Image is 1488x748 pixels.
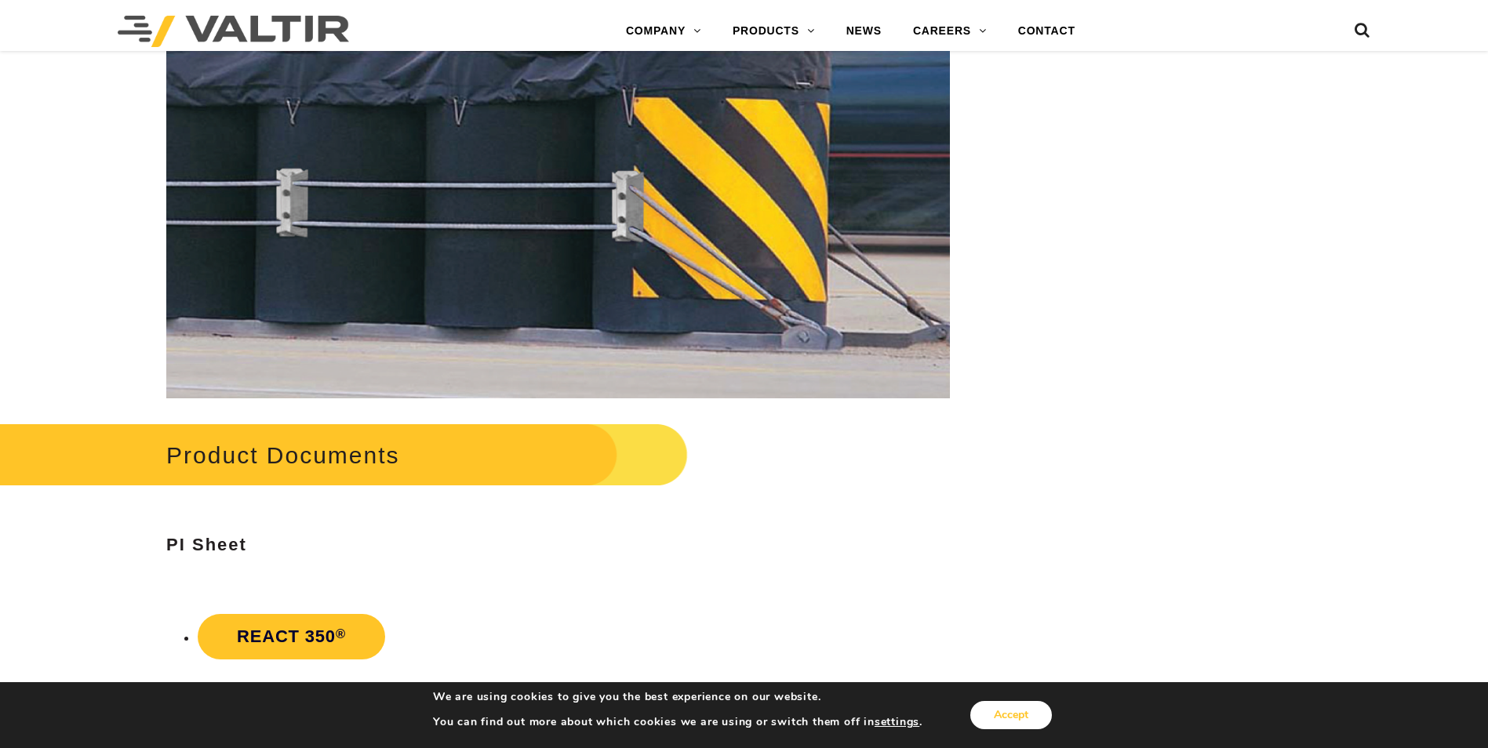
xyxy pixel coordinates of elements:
[433,690,922,704] p: We are using cookies to give you the best experience on our website.
[897,16,1002,47] a: CAREERS
[1002,16,1091,47] a: CONTACT
[970,701,1052,729] button: Accept
[118,16,349,47] img: Valtir
[433,715,922,729] p: You can find out more about which cookies we are using or switch them off in .
[336,626,346,641] sup: ®
[166,678,246,698] strong: Manuals
[166,535,247,554] strong: PI Sheet
[875,715,919,729] button: settings
[198,614,385,659] a: REACT 350®
[831,16,897,47] a: NEWS
[610,16,717,47] a: COMPANY
[717,16,831,47] a: PRODUCTS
